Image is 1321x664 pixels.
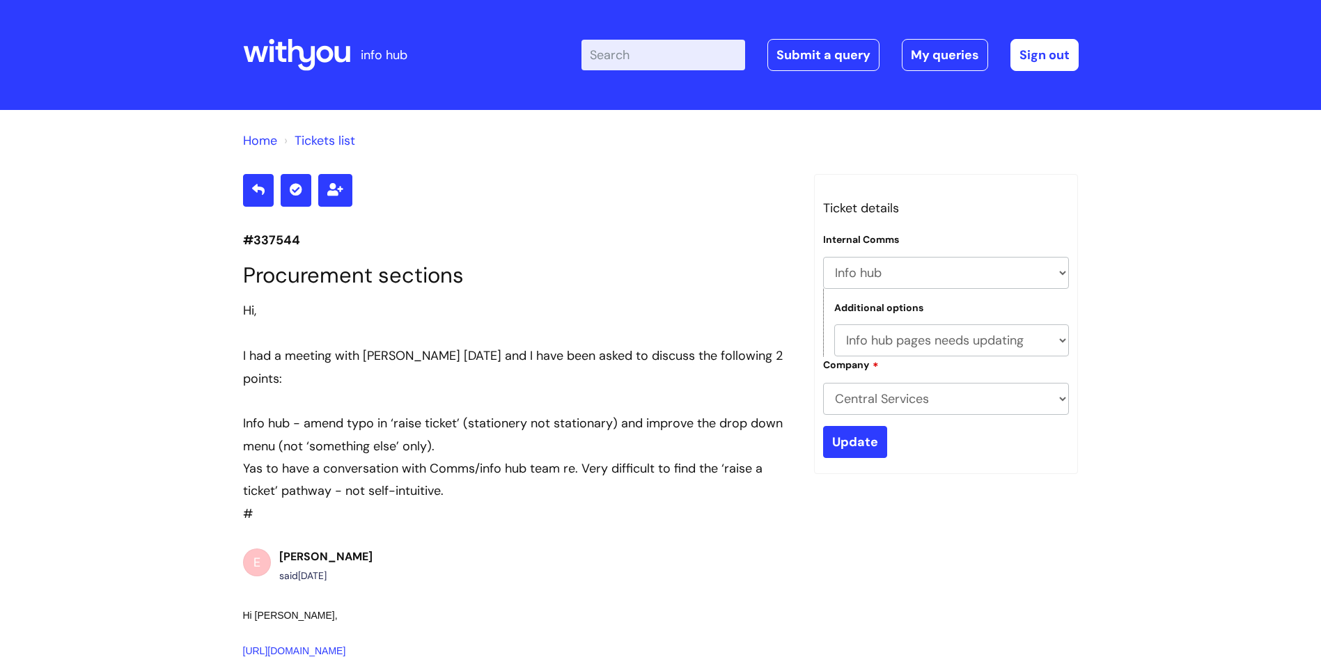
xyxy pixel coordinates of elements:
div: # [243,299,793,525]
div: Hi, [243,299,793,322]
label: Company [823,357,879,371]
b: [PERSON_NAME] [279,549,373,564]
p: #337544 [243,229,793,251]
a: [URL][DOMAIN_NAME] [243,645,346,656]
li: Tickets list [281,129,355,152]
label: Internal Comms [823,234,899,246]
input: Search [581,40,745,70]
div: I had a meeting with [PERSON_NAME] [DATE] and I have been asked to discuss the following 2 points: [243,345,793,390]
div: E [243,548,271,576]
div: said [279,567,373,585]
a: Sign out [1010,39,1079,71]
h3: Ticket details [823,197,1070,219]
a: Tickets list [295,132,355,149]
div: | - [581,39,1079,71]
div: Info hub - amend typo in ‘raise ticket’ (stationery not stationary) and improve the drop down men... [243,412,793,457]
a: My queries [902,39,988,71]
input: Update [823,426,887,458]
p: info hub [361,44,407,66]
a: Submit a query [767,39,880,71]
a: Home [243,132,277,149]
div: Hi [PERSON_NAME], [243,607,743,660]
span: Wed, 23 Jul, 2025 at 8:30 AM [298,569,327,582]
h1: Procurement sections [243,262,793,288]
label: Additional options [834,302,923,314]
li: Solution home [243,129,277,152]
div: Yas to have a conversation with Comms/info hub team re. Very difficult to find the ‘raise a ticke... [243,457,793,503]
